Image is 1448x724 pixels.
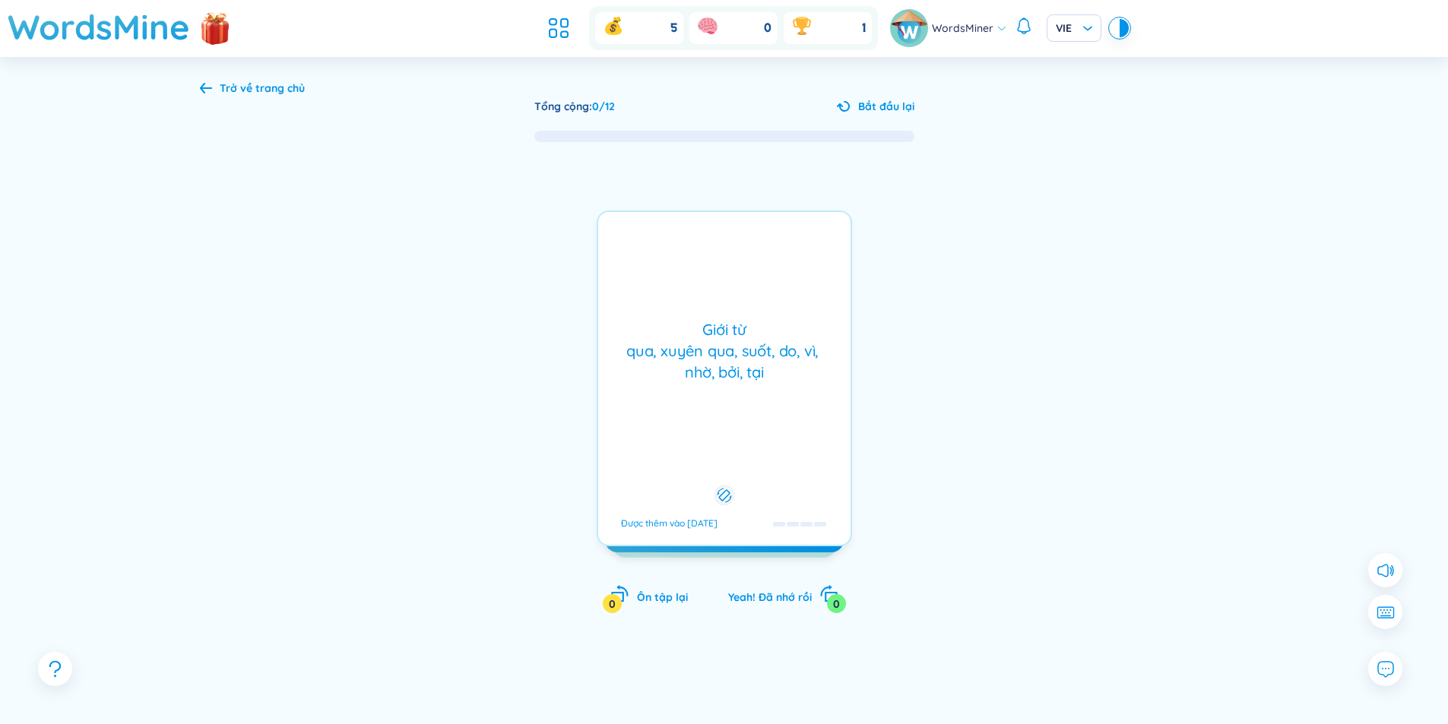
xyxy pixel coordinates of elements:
[610,584,629,603] span: rotate-left
[670,20,677,36] span: 5
[764,20,772,36] span: 0
[837,98,914,115] button: Bắt đầu lại
[819,584,838,603] span: rotate-right
[890,9,932,47] a: avatar
[858,98,914,115] span: Bắt đầu lại
[200,5,230,50] img: flashSalesIcon.a7f4f837.png
[728,590,812,604] span: Yeah! Đã nhớ rồi
[932,20,993,36] span: WordsMiner
[534,100,592,113] span: Tổng cộng :
[200,83,305,96] a: Trở về trang chủ
[46,659,65,678] span: question
[220,80,305,96] div: Trở về trang chủ
[592,100,615,113] span: 0 / 12
[1056,21,1092,36] span: VIE
[38,652,72,686] button: question
[606,319,843,383] div: Giới từ qua, xuyên qua, suốt, do, vì, nhờ, bởi, tại
[862,20,866,36] span: 1
[890,9,928,47] img: avatar
[827,594,846,613] div: 0
[621,517,718,530] div: Được thêm vào [DATE]
[603,594,622,613] div: 0
[637,590,688,604] span: Ôn tập lại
